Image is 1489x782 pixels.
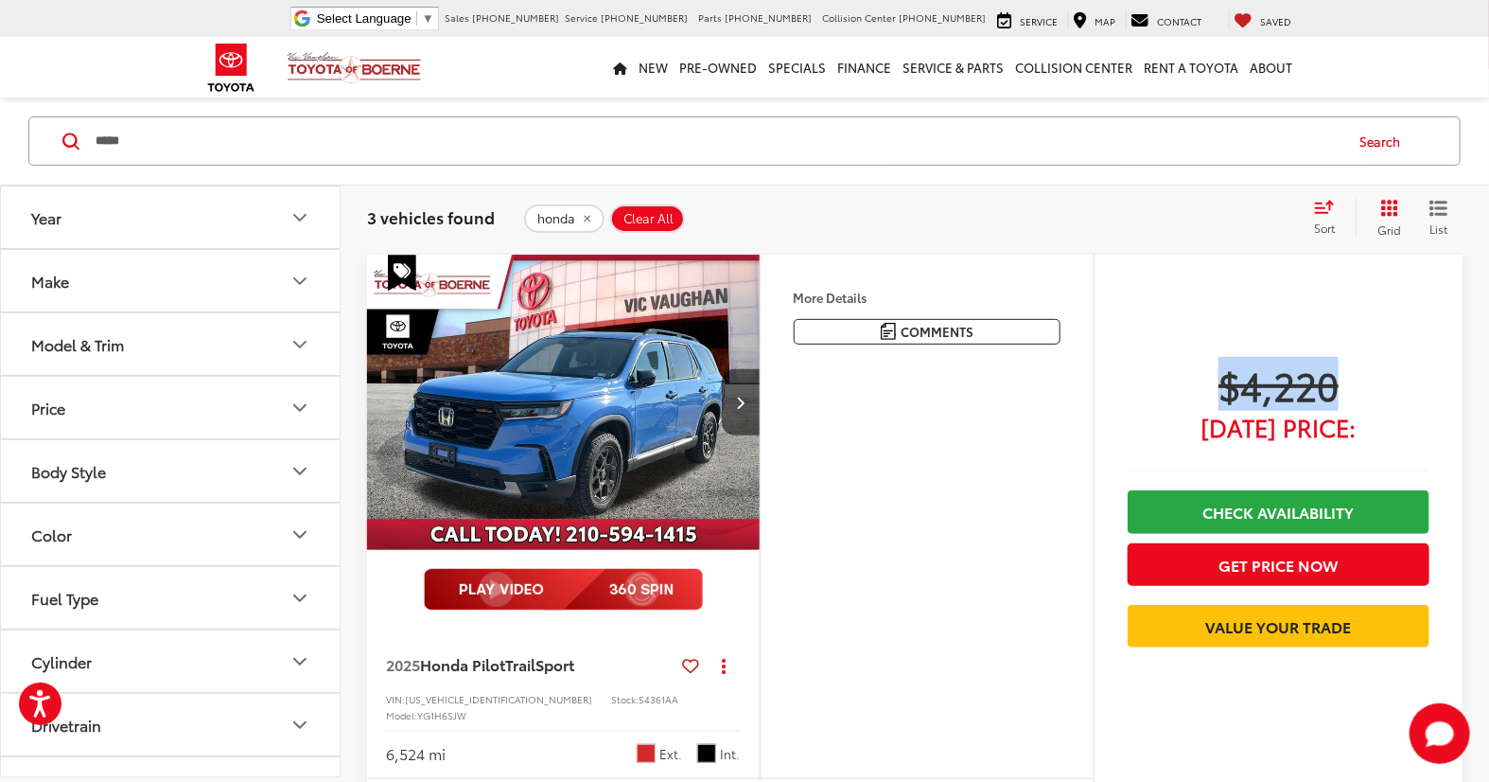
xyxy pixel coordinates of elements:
[1,631,342,692] button: CylinderCylinder
[317,11,434,26] a: Select Language​
[1356,199,1415,237] button: Grid View
[1128,543,1429,586] button: Get Price Now
[674,37,762,98] a: Pre-Owned
[289,460,311,483] div: Body Style
[366,255,762,550] a: 2025 Honda Pilot TrailSport2025 Honda Pilot TrailSport2025 Honda Pilot TrailSport2025 Honda Pilot...
[388,255,416,291] span: Special
[524,204,604,233] button: remove honda
[1128,605,1429,648] a: Value Your Trade
[899,10,986,25] span: [PHONE_NUMBER]
[416,11,417,26] span: ​
[289,333,311,356] div: Model & Trim
[565,10,598,25] span: Service
[31,462,106,480] div: Body Style
[722,369,760,435] button: Next image
[420,653,505,675] span: Honda Pilot
[601,10,688,25] span: [PHONE_NUMBER]
[1,377,342,438] button: PricePrice
[405,692,592,706] span: [US_VEHICLE_IDENTIFICATION_NUMBER]
[722,658,726,673] span: dropdown dots
[386,708,417,722] span: Model:
[698,10,722,25] span: Parts
[196,37,267,98] img: Toyota
[1410,703,1470,764] svg: Start Chat
[611,692,639,706] span: Stock:
[660,745,683,763] span: Ext.
[762,37,832,98] a: Specials
[94,118,1341,164] input: Search by Make, Model, or Keyword
[1128,361,1429,408] span: $4,220
[1305,199,1356,237] button: Select sort value
[1068,10,1120,29] a: Map
[708,649,741,682] button: Actions
[1,313,342,375] button: Model & TrimModel & Trim
[287,51,422,84] img: Vic Vaughan Toyota of Boerne
[386,743,446,765] div: 6,524 mi
[31,525,72,543] div: Color
[1229,10,1296,29] a: My Saved Vehicles
[31,589,98,607] div: Fuel Type
[505,653,574,675] span: TrailSport
[367,206,495,229] span: 3 vehicles found
[289,650,311,673] div: Cylinder
[1244,37,1298,98] a: About
[289,714,311,737] div: Drivetrain
[637,744,656,763] span: Diffused Sky Pearl
[31,399,65,417] div: Price
[725,10,812,25] span: [PHONE_NUMBER]
[794,319,1060,345] button: Comments
[31,652,92,670] div: Cylinder
[417,708,466,722] span: YG1H6SJW
[794,291,1060,304] h4: More Details
[633,37,674,98] a: New
[424,569,703,611] img: full motion video
[1138,37,1244,98] a: Rent a Toyota
[386,654,675,675] a: 2025Honda PilotTrailSport
[31,272,69,290] div: Make
[537,211,575,226] span: honda
[1314,220,1335,236] span: Sort
[1,567,342,629] button: Fuel TypeFuel Type
[317,11,412,26] span: Select Language
[881,323,896,339] img: Comments
[1377,222,1401,238] span: Grid
[832,37,897,98] a: Finance
[289,270,311,293] div: Make
[1429,221,1448,237] span: List
[31,208,61,226] div: Year
[422,11,434,26] span: ▼
[386,692,405,706] span: VIN:
[1157,14,1201,28] span: Contact
[610,204,685,233] button: Clear All
[623,211,674,226] span: Clear All
[289,587,311,610] div: Fuel Type
[31,716,101,734] div: Drivetrain
[1341,117,1428,165] button: Search
[1410,703,1470,764] button: Toggle Chat Window
[1128,490,1429,533] a: Check Availability
[366,255,762,550] div: 2025 Honda Pilot TrailSport 0
[639,692,678,706] span: 54361AA
[1126,10,1206,29] a: Contact
[1095,14,1115,28] span: Map
[472,10,559,25] span: [PHONE_NUMBER]
[1,504,342,565] button: ColorColor
[1,250,342,311] button: MakeMake
[1,440,342,502] button: Body StyleBody Style
[822,10,896,25] span: Collision Center
[697,744,716,763] span: Black
[1,694,342,755] button: DrivetrainDrivetrain
[1128,418,1429,436] span: [DATE] Price:
[1415,199,1463,237] button: List View
[31,335,124,353] div: Model & Trim
[1020,14,1058,28] span: Service
[607,37,633,98] a: Home
[1260,14,1291,28] span: Saved
[445,10,469,25] span: Sales
[289,397,311,419] div: Price
[992,10,1062,29] a: Service
[386,653,420,675] span: 2025
[366,255,762,551] img: 2025 Honda Pilot TrailSport
[901,323,973,341] span: Comments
